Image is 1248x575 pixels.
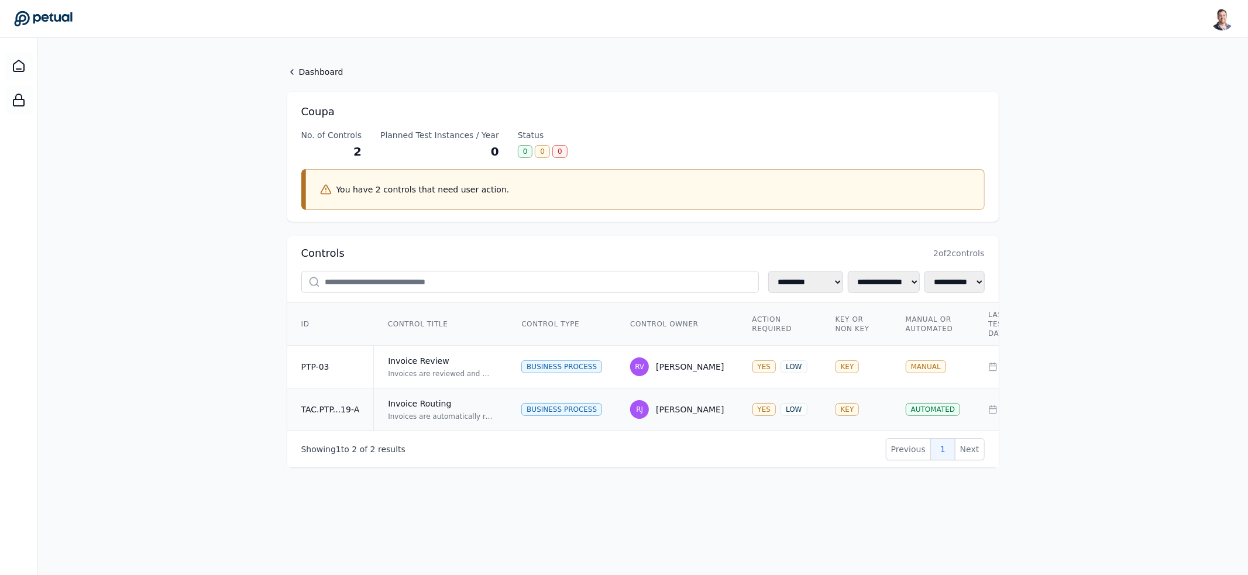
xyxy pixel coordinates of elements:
span: 2 [352,445,357,454]
p: You have 2 controls that need user action. [336,184,510,195]
button: Previous [886,438,931,460]
div: Invoice Routing [388,398,493,409]
a: Dashboard [5,52,33,80]
a: SOC [5,86,33,114]
th: Manual or Automated [892,303,975,346]
div: 0 [518,145,533,158]
span: 2 [370,445,376,454]
button: Next [955,438,985,460]
span: 2 of 2 controls [933,247,984,259]
div: Invoice Review [388,355,493,367]
div: 0 [552,145,568,158]
th: Control Type [507,303,616,346]
th: Control Owner [616,303,738,346]
div: No. of Controls [301,129,362,141]
div: KEY [836,403,859,416]
div: Invoices are automatically routed in Coupa for Manager Review and AP Final approval. This ensures... [388,412,493,421]
div: YES [752,360,776,373]
div: AUTOMATED [906,403,961,416]
div: [PERSON_NAME] [656,361,724,373]
span: 1 [336,445,341,454]
p: Showing to of results [301,443,405,455]
div: KEY [836,360,859,373]
div: [PERSON_NAME] [656,404,724,415]
div: Business Process [521,403,602,416]
span: RV [635,362,644,371]
div: n/a [988,361,1042,373]
div: 2 [301,143,362,160]
div: MANUAL [906,360,946,373]
th: Key or Non Key [821,303,892,346]
div: YES [752,403,776,416]
th: Last Testing Date [974,303,1056,346]
h1: Coupa [301,104,985,120]
div: 0 [380,143,499,160]
div: LOW [781,360,807,373]
span: RJ [636,405,643,414]
td: TAC.PTP...19-A [287,388,374,431]
nav: Pagination [886,438,985,460]
h2: Controls [301,245,345,261]
a: Go to Dashboard [14,11,73,27]
button: 1 [930,438,955,460]
th: Action Required [738,303,821,346]
img: Snir Kodesh [1211,7,1234,30]
div: Planned Test Instances / Year [380,129,499,141]
td: PTP-03 [287,346,374,388]
div: Business Process [521,360,602,373]
div: LOW [781,403,807,416]
div: Invoices are reviewed and approved by an independent reviewer on the AP team. The independent rev... [388,369,493,378]
div: Status [518,129,568,141]
span: Control Title [388,319,448,329]
span: ID [301,319,310,329]
div: n/a [988,404,1042,415]
div: 0 [535,145,550,158]
a: Dashboard [287,66,999,78]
